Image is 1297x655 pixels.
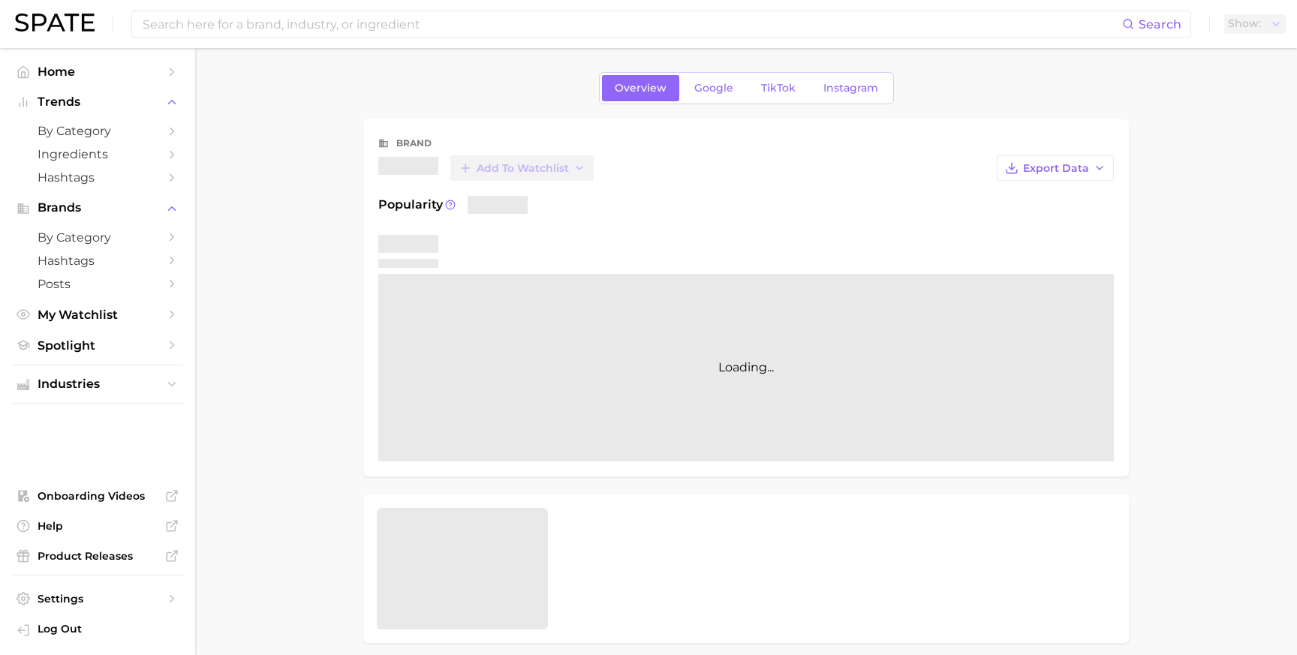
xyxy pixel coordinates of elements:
[811,75,891,101] a: Instagram
[12,166,183,189] a: Hashtags
[38,277,158,291] span: Posts
[12,91,183,113] button: Trends
[12,249,183,272] a: Hashtags
[682,75,746,101] a: Google
[12,587,183,610] a: Settings
[823,82,878,95] span: Instagram
[38,377,158,391] span: Industries
[12,197,183,219] button: Brands
[38,254,158,268] span: Hashtags
[12,334,183,357] a: Spotlight
[12,143,183,166] a: Ingredients
[12,545,183,567] a: Product Releases
[38,489,158,503] span: Onboarding Videos
[38,230,158,245] span: by Category
[615,82,667,95] span: Overview
[38,549,158,563] span: Product Releases
[12,485,183,507] a: Onboarding Videos
[141,11,1122,37] input: Search here for a brand, industry, or ingredient
[1224,14,1286,34] button: Show
[38,65,158,79] span: Home
[38,308,158,322] span: My Watchlist
[12,373,183,395] button: Industries
[38,124,158,138] span: by Category
[15,14,95,32] img: SPATE
[38,147,158,161] span: Ingredients
[378,274,1114,461] div: Loading...
[38,338,158,353] span: Spotlight
[602,75,679,101] a: Overview
[761,82,796,95] span: TikTok
[12,226,183,249] a: by Category
[12,60,183,83] a: Home
[748,75,808,101] a: TikTok
[694,82,733,95] span: Google
[12,303,183,326] a: My Watchlist
[38,592,158,605] span: Settings
[12,515,183,537] a: Help
[38,170,158,185] span: Hashtags
[378,196,443,214] span: Popularity
[477,162,569,175] span: Add to Watchlist
[1023,162,1089,175] span: Export Data
[450,155,594,181] button: Add to Watchlist
[38,622,171,635] span: Log Out
[997,155,1114,181] button: Export Data
[396,134,432,152] div: brand
[12,617,183,643] a: Log out. Currently logged in with e-mail bpendergast@diginsights.com.
[38,201,158,215] span: Brands
[12,119,183,143] a: by Category
[1228,20,1261,28] span: Show
[1139,17,1181,32] span: Search
[38,95,158,109] span: Trends
[38,519,158,533] span: Help
[12,272,183,296] a: Posts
